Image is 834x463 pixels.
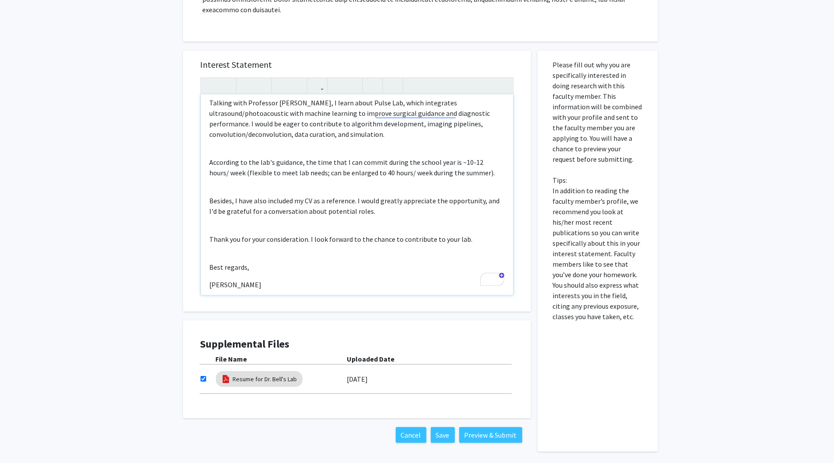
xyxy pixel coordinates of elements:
[216,355,247,363] b: File Name
[233,375,297,384] a: Resume for Dr. Bell's Lab
[365,78,380,93] button: Remove format
[553,59,643,322] p: Please fill out why you are specifically interested in doing research with this faculty member. T...
[459,427,522,443] button: Preview & Submit
[210,234,504,244] p: Thank you for your consideration. I look forward to the chance to contribute to your lab.
[7,424,37,456] iframe: Chat
[347,372,368,386] label: [DATE]
[201,94,513,295] div: To enrich screen reader interactions, please activate Accessibility in Grammarly extension settings
[239,78,254,93] button: Strong (Ctrl + B)
[254,78,269,93] button: Emphasis (Ctrl + I)
[345,78,360,93] button: Ordered list
[496,78,511,93] button: Fullscreen
[210,157,504,178] p: According to the lab's guidance, the time that I can commit during the school year is ~10-12 hour...
[210,262,504,272] p: Best regards,
[289,78,305,93] button: Subscript
[431,427,455,443] button: Save
[201,338,514,351] h4: Supplemental Files
[330,78,345,93] button: Unordered list
[210,97,504,139] p: Talking with Professor [PERSON_NAME], I learn about Pulse Lab, which integrates ultrasound/photoa...
[274,78,289,93] button: Superscript
[310,78,325,93] button: Link
[396,427,426,443] button: Cancel
[347,355,395,363] b: Uploaded Date
[218,78,234,93] button: Redo (Ctrl + Y)
[221,374,231,384] img: pdf_icon.png
[203,78,218,93] button: Undo (Ctrl + Z)
[210,279,504,290] p: [PERSON_NAME]
[201,59,514,70] h5: Interest Statement
[385,78,401,93] button: Insert horizontal rule
[210,195,504,216] p: Besides, I have also included my CV as a reference. I would greatly appreciate the opportunity, a...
